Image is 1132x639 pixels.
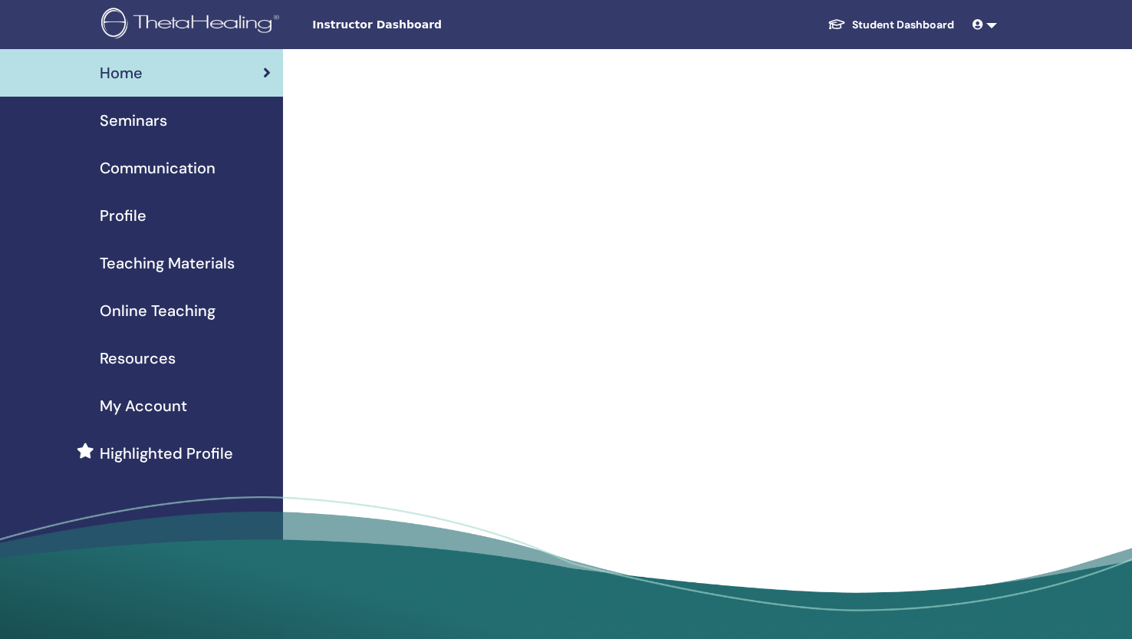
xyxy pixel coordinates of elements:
[100,61,143,84] span: Home
[101,8,285,42] img: logo.png
[100,204,146,227] span: Profile
[312,17,542,33] span: Instructor Dashboard
[828,18,846,31] img: graduation-cap-white.svg
[100,109,167,132] span: Seminars
[100,394,187,417] span: My Account
[100,156,216,180] span: Communication
[100,299,216,322] span: Online Teaching
[815,11,966,39] a: Student Dashboard
[100,442,233,465] span: Highlighted Profile
[100,252,235,275] span: Teaching Materials
[100,347,176,370] span: Resources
